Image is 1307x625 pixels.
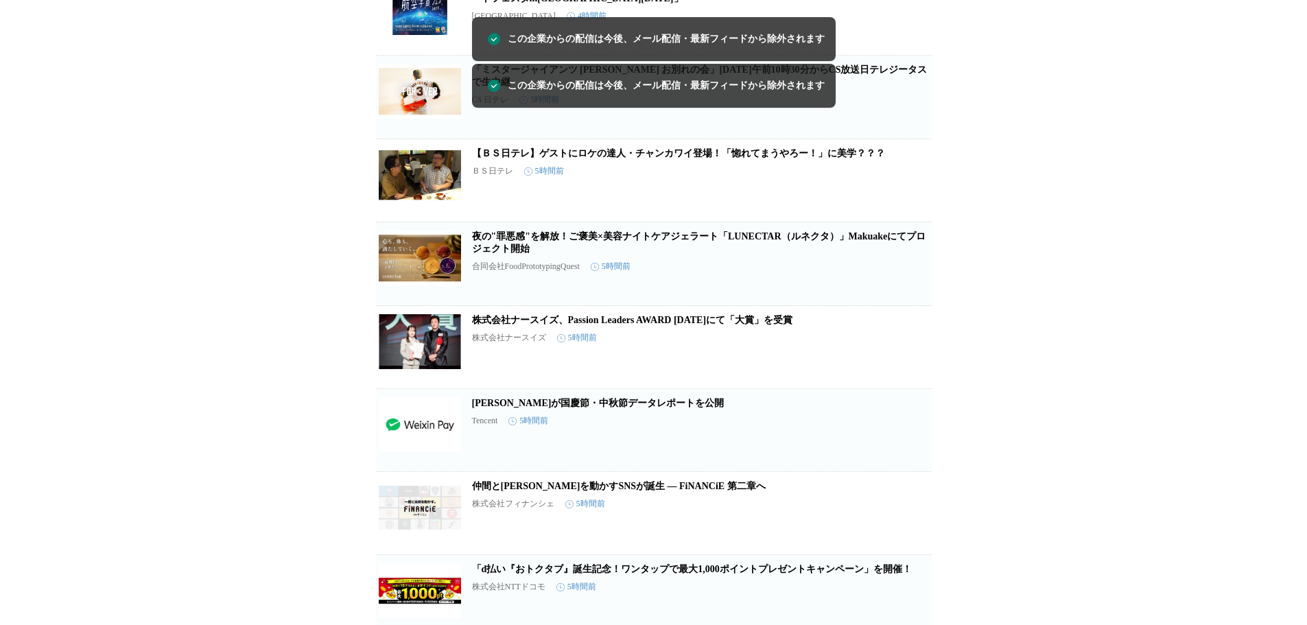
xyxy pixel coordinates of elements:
a: 「d払い『おトクタブ』誕生記念！ワンタップで最大1,000ポイントプレゼントキャンペーン」を開催！ [472,564,912,574]
span: この企業からの配信は今後、メール配信・最新フィードから除外されます [508,32,825,47]
time: 5時間前 [524,165,564,177]
img: 仲間と未来を動かすSNSが誕生 ― FiNANCiE 第二章へ [379,480,461,535]
time: 5時間前 [591,261,631,272]
time: 5時間前 [565,498,605,510]
img: 「d払い『おトクタブ』誕生記念！ワンタップで最大1,000ポイントプレゼントキャンペーン」を開催！ [379,563,461,618]
span: この企業からの配信は今後、メール配信・最新フィードから除外されます [508,78,825,93]
p: 株式会社ナースイズ [472,332,546,344]
img: 「ミスタージャイアンツ 長嶋茂雄 お別れの会」11/21(金)午前10時30分からCS放送日テレジータスで生中継 [379,64,461,119]
a: 【ＢＳ日テレ】ゲストにロケの達人・チャンカワイ登場！「惚れてまうやろー！」に美学？？？ [472,148,885,158]
time: 5時間前 [508,415,548,427]
img: 【ＢＳ日テレ】ゲストにロケの達人・チャンカワイ登場！「惚れてまうやろー！」に美学？？？ [379,148,461,202]
p: Tencent [472,416,498,426]
time: 5時間前 [557,332,597,344]
p: ＢＳ日テレ [472,165,513,177]
a: 株式会社ナースイズ、Passion Leaders AWARD [DATE]にて「大賞」を受賞 [472,315,793,325]
p: 株式会社NTTドコモ [472,581,545,593]
p: 株式会社フィナンシェ [472,498,554,510]
a: [PERSON_NAME]が国慶節・中秋節データレポートを公開 [472,398,725,408]
a: 夜の"罪悪感"を解放！ご褒美×美容ナイトケアジェラート「LUNECTAR（ルネクタ）」Makuakeにてプロジェクト開始 [472,231,926,254]
img: 株式会社ナースイズ、Passion Leaders AWARD 2025にて「大賞」を受賞 [379,314,461,369]
img: 夜の"罪悪感"を解放！ご褒美×美容ナイトケアジェラート「LUNECTAR（ルネクタ）」Makuakeにてプロジェクト開始 [379,231,461,285]
time: 4時間前 [567,10,607,22]
time: 5時間前 [556,581,596,593]
p: 合同会社FoodPrototypingQuest [472,261,580,272]
img: Weixinが国慶節・中秋節データレポートを公開 [379,397,461,452]
p: [GEOGRAPHIC_DATA] [472,11,556,21]
a: 仲間と[PERSON_NAME]を動かすSNSが誕生 ― FiNANCiE 第二章へ [472,481,766,491]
